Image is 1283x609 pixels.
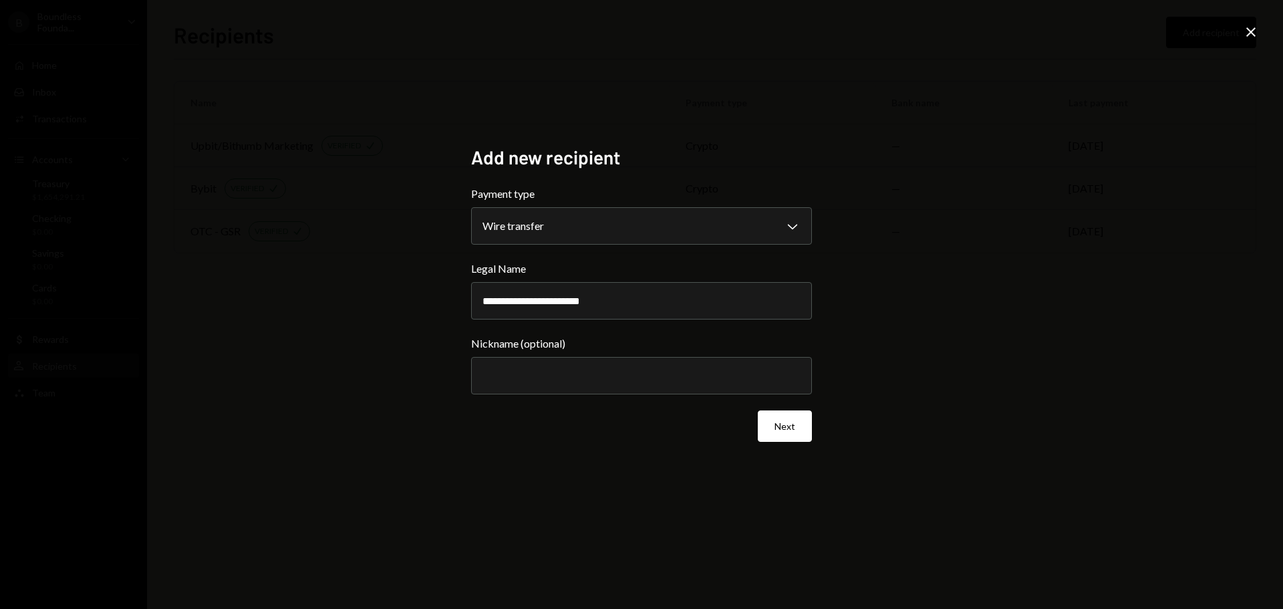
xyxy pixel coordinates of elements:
[471,336,812,352] label: Nickname (optional)
[758,410,812,442] button: Next
[471,186,812,202] label: Payment type
[471,144,812,170] h2: Add new recipient
[471,261,812,277] label: Legal Name
[471,207,812,245] button: Payment type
